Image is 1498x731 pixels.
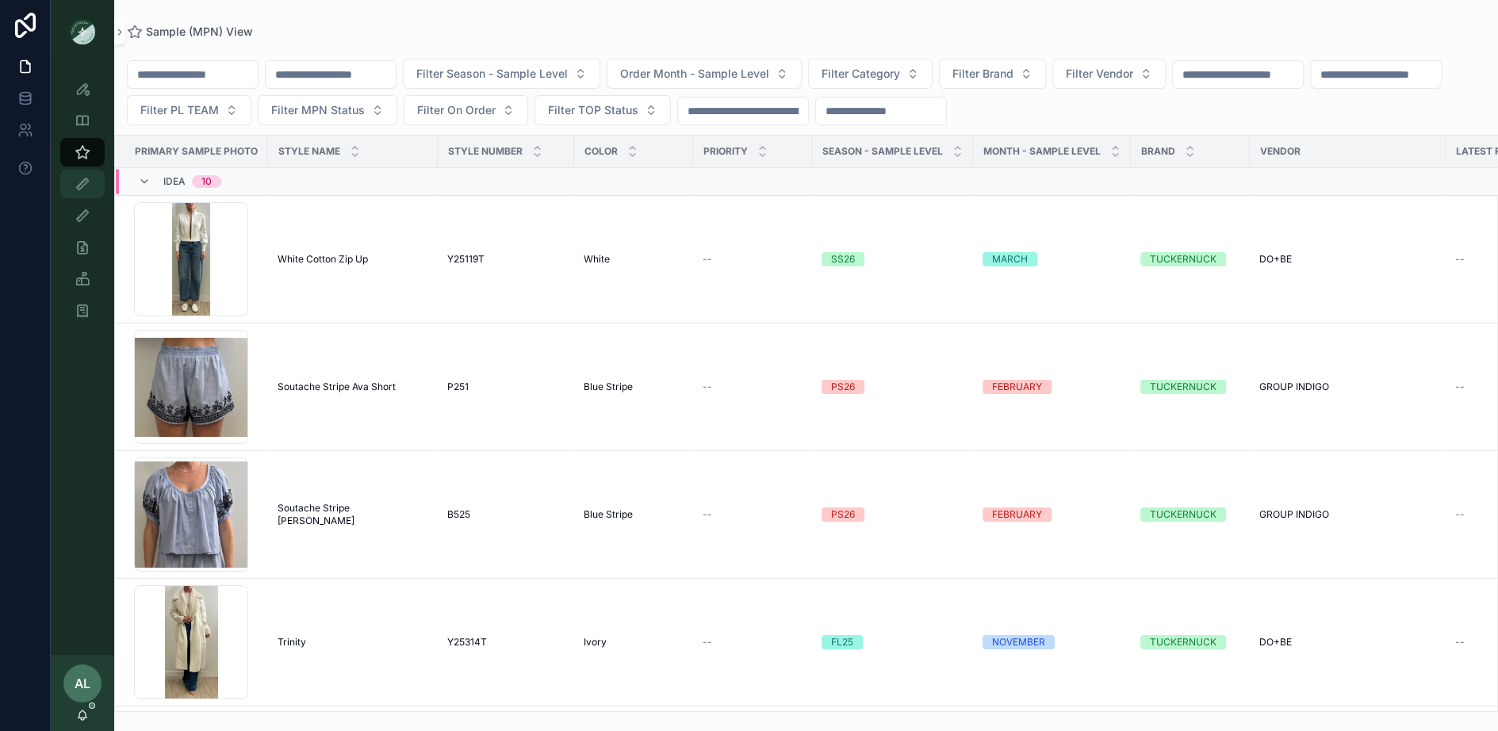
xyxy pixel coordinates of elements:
span: Ivory [584,636,607,649]
span: B525 [447,508,470,521]
div: PS26 [831,507,855,522]
div: MARCH [992,252,1028,266]
span: -- [1455,253,1465,266]
div: NOVEMBER [992,635,1045,649]
a: Trinity [278,636,428,649]
span: Color [584,145,618,158]
div: FEBRUARY [992,507,1042,522]
div: TUCKERNUCK [1150,380,1216,394]
span: Filter MPN Status [271,102,365,118]
a: TUCKERNUCK [1140,507,1240,522]
button: Select Button [1052,59,1166,89]
span: Order Month - Sample Level [620,66,769,82]
div: SS26 [831,252,855,266]
a: FEBRUARY [983,507,1121,522]
button: Select Button [404,95,528,125]
span: Trinity [278,636,306,649]
div: scrollable content [51,63,114,655]
span: White [584,253,610,266]
span: Filter Season - Sample Level [416,66,568,82]
a: PS26 [822,507,964,522]
span: Filter On Order [417,102,496,118]
span: Filter TOP Status [548,102,638,118]
a: B525 [447,508,565,521]
a: Y25119T [447,253,565,266]
a: -- [703,253,803,266]
div: FEBRUARY [992,380,1042,394]
span: Filter Vendor [1066,66,1133,82]
div: PS26 [831,380,855,394]
div: TUCKERNUCK [1150,507,1216,522]
a: Sample (MPN) View [127,24,253,40]
span: Y25314T [447,636,487,649]
button: Select Button [808,59,933,89]
a: DO+BE [1259,636,1436,649]
div: FL25 [831,635,853,649]
a: Soutache Stripe [PERSON_NAME] [278,502,428,527]
a: GROUP INDIGO [1259,381,1436,393]
span: AL [75,674,90,693]
button: Select Button [939,59,1046,89]
span: -- [703,381,712,393]
a: -- [703,381,803,393]
a: P251 [447,381,565,393]
span: Soutache Stripe Ava Short [278,381,396,393]
a: TUCKERNUCK [1140,635,1240,649]
span: Season - Sample Level [822,145,943,158]
button: Select Button [127,95,251,125]
button: Select Button [534,95,671,125]
a: Ivory [584,636,684,649]
span: Brand [1141,145,1175,158]
span: DO+BE [1259,253,1292,266]
span: MONTH - SAMPLE LEVEL [983,145,1101,158]
span: -- [1455,381,1465,393]
span: GROUP INDIGO [1259,381,1329,393]
a: FEBRUARY [983,380,1121,394]
span: Filter PL TEAM [140,102,219,118]
span: Filter Brand [952,66,1013,82]
a: -- [703,636,803,649]
span: Vendor [1260,145,1301,158]
span: White Cotton Zip Up [278,253,368,266]
span: PRIORITY [703,145,748,158]
div: 10 [201,175,212,188]
span: -- [1455,636,1465,649]
span: DO+BE [1259,636,1292,649]
span: Blue Stripe [584,508,633,521]
img: App logo [70,19,95,44]
span: Filter Category [822,66,900,82]
a: SS26 [822,252,964,266]
span: Y25119T [447,253,485,266]
span: -- [703,636,712,649]
span: -- [1455,508,1465,521]
a: White [584,253,684,266]
div: TUCKERNUCK [1150,252,1216,266]
a: GROUP INDIGO [1259,508,1436,521]
span: Sample (MPN) View [146,24,253,40]
button: Select Button [258,95,397,125]
span: -- [703,253,712,266]
span: GROUP INDIGO [1259,508,1329,521]
span: PRIMARY SAMPLE PHOTO [135,145,258,158]
a: Blue Stripe [584,381,684,393]
a: MARCH [983,252,1121,266]
span: Idea [163,175,186,188]
span: Style Number [448,145,523,158]
a: Soutache Stripe Ava Short [278,381,428,393]
a: Y25314T [447,636,565,649]
span: Style Name [278,145,340,158]
a: FL25 [822,635,964,649]
span: Blue Stripe [584,381,633,393]
span: P251 [447,381,469,393]
button: Select Button [607,59,802,89]
span: -- [703,508,712,521]
a: NOVEMBER [983,635,1121,649]
a: -- [703,508,803,521]
a: TUCKERNUCK [1140,252,1240,266]
a: Blue Stripe [584,508,684,521]
button: Select Button [403,59,600,89]
a: DO+BE [1259,253,1436,266]
a: TUCKERNUCK [1140,380,1240,394]
div: TUCKERNUCK [1150,635,1216,649]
